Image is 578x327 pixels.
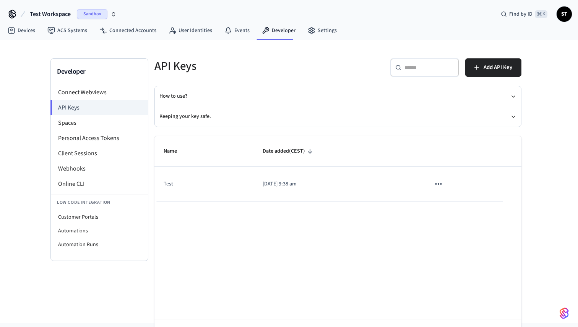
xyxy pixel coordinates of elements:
li: Webhooks [51,161,148,176]
h5: API Keys [154,58,333,74]
a: Settings [302,24,343,37]
li: Online CLI [51,176,148,192]
a: Devices [2,24,41,37]
button: Add API Key [465,58,521,77]
div: Find by ID⌘ K [495,7,554,21]
li: Personal Access Tokens [51,130,148,146]
a: Connected Accounts [93,24,162,37]
span: Find by ID [509,10,533,18]
p: [DATE] 9:38 am [263,180,412,188]
li: Client Sessions [51,146,148,161]
td: Test [154,167,253,201]
button: Keeping your key safe. [159,106,516,127]
button: How to use? [159,86,516,106]
span: Test Workspace [30,10,71,19]
span: Add API Key [484,63,512,72]
a: ACS Systems [41,24,93,37]
li: Customer Portals [51,210,148,224]
span: ST [557,7,571,21]
span: Sandbox [77,9,107,19]
table: sticky table [154,136,521,202]
span: Date added(CEST) [263,145,315,157]
a: User Identities [162,24,218,37]
span: ⌘ K [535,10,547,18]
h3: Developer [57,66,142,77]
a: Events [218,24,256,37]
li: Automations [51,224,148,238]
a: Developer [256,24,302,37]
button: ST [557,6,572,22]
li: Connect Webviews [51,85,148,100]
li: Low Code Integration [51,195,148,210]
li: API Keys [50,100,148,115]
li: Spaces [51,115,148,130]
img: SeamLogoGradient.69752ec5.svg [560,307,569,319]
li: Automation Runs [51,238,148,251]
span: Name [164,145,187,157]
